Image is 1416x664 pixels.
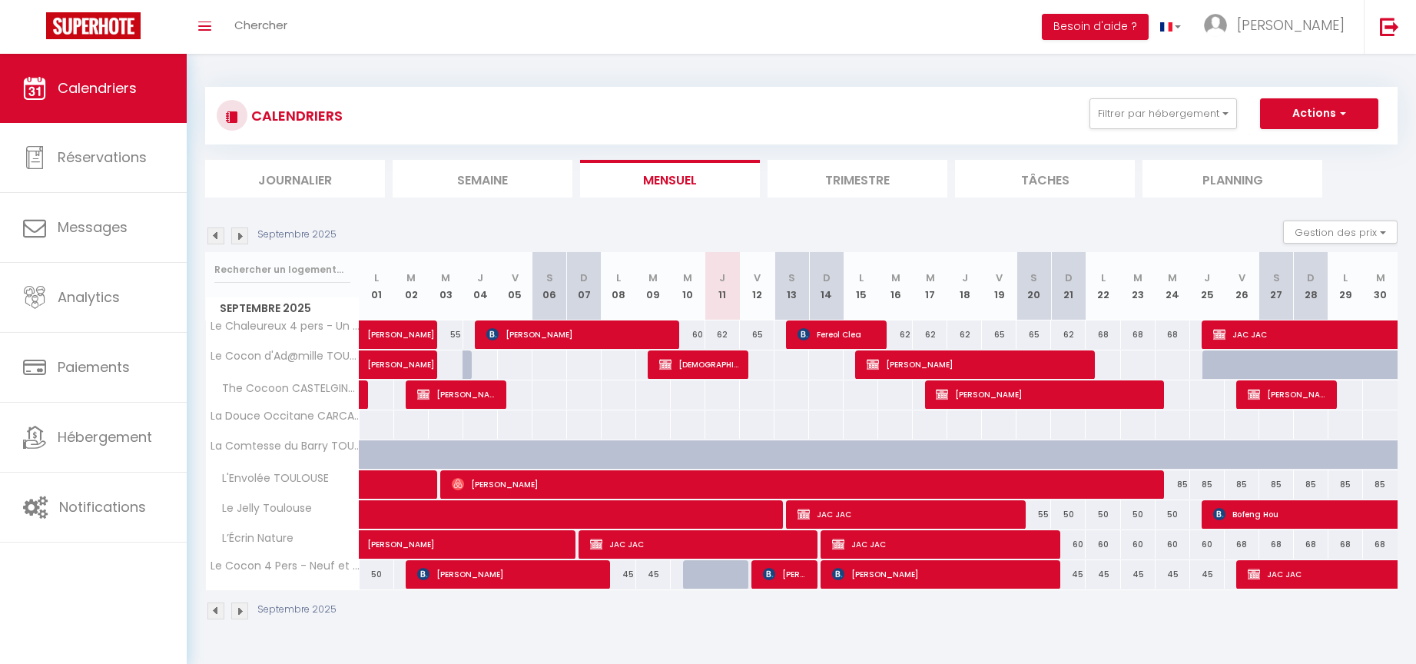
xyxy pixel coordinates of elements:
[417,559,602,589] span: [PERSON_NAME]
[1294,252,1328,320] th: 28
[546,271,553,285] abbr: S
[1051,560,1086,589] div: 45
[1190,560,1225,589] div: 45
[205,160,385,198] li: Journalier
[1168,271,1177,285] abbr: M
[1086,500,1120,529] div: 50
[567,252,602,320] th: 07
[1086,530,1120,559] div: 60
[878,252,913,320] th: 16
[580,160,760,198] li: Mensuel
[1190,252,1225,320] th: 25
[788,271,795,285] abbr: S
[1133,271,1142,285] abbr: M
[214,256,350,284] input: Rechercher un logement...
[1121,252,1156,320] th: 23
[913,252,947,320] th: 17
[208,380,362,397] span: The Cocoon CASTELGINEST
[208,410,362,422] span: La Douce Occitane CARCASSONNE
[208,350,362,362] span: Le Cocon d'Ad@mille TOURNEFEUILLE
[429,252,463,320] th: 03
[913,320,947,349] div: 62
[360,252,394,320] th: 01
[374,271,379,285] abbr: L
[1030,271,1037,285] abbr: S
[1016,500,1051,529] div: 55
[1225,470,1259,499] div: 85
[1086,320,1120,349] div: 68
[659,350,740,379] span: [DEMOGRAPHIC_DATA][PERSON_NAME] FRANCE FASCINATION
[208,440,362,452] span: La Comtesse du Barry TOULOUSE
[58,427,152,447] span: Hébergement
[636,252,671,320] th: 09
[1051,252,1086,320] th: 21
[1294,530,1328,559] div: 68
[1376,271,1385,285] abbr: M
[1042,14,1149,40] button: Besoin d'aide ?
[1273,271,1280,285] abbr: S
[774,252,809,320] th: 13
[1259,530,1294,559] div: 68
[257,227,337,242] p: Septembre 2025
[1190,530,1225,559] div: 60
[1156,560,1190,589] div: 45
[206,297,359,320] span: Septembre 2025
[1283,221,1398,244] button: Gestion des prix
[1307,271,1315,285] abbr: D
[1016,320,1051,349] div: 65
[1328,470,1363,499] div: 85
[1225,252,1259,320] th: 26
[844,252,878,320] th: 15
[1121,320,1156,349] div: 68
[360,560,394,589] div: 50
[417,380,498,409] span: [PERSON_NAME]
[671,252,705,320] th: 10
[1237,15,1345,35] span: [PERSON_NAME]
[1065,271,1073,285] abbr: D
[947,252,982,320] th: 18
[768,160,947,198] li: Trimestre
[705,320,740,349] div: 62
[208,560,362,572] span: Le Cocon 4 Pers - Neuf et Confortable - So Cozy
[580,271,588,285] abbr: D
[247,98,343,133] h3: CALENDRIERS
[452,470,1155,499] span: [PERSON_NAME]
[1156,470,1190,499] div: 85
[832,559,1051,589] span: [PERSON_NAME]
[532,252,567,320] th: 06
[763,559,809,589] span: [PERSON_NAME]
[1121,560,1156,589] div: 45
[59,497,146,516] span: Notifications
[683,271,692,285] abbr: M
[58,78,137,98] span: Calendriers
[1156,500,1190,529] div: 50
[1156,530,1190,559] div: 60
[1294,470,1328,499] div: 85
[636,560,671,589] div: 45
[257,603,337,617] p: Septembre 2025
[602,560,636,589] div: 45
[1190,470,1225,499] div: 85
[590,530,809,559] span: JAC JAC
[394,252,429,320] th: 02
[360,320,394,350] a: [PERSON_NAME]
[58,217,128,237] span: Messages
[360,530,394,559] a: [PERSON_NAME]
[486,320,671,349] span: [PERSON_NAME]
[936,380,1155,409] span: [PERSON_NAME]
[512,271,519,285] abbr: V
[1086,252,1120,320] th: 22
[982,252,1016,320] th: 19
[463,252,498,320] th: 04
[1156,252,1190,320] th: 24
[208,320,362,332] span: Le Chaleureux 4 pers - Un bijou de Toulouse - So Cozy
[926,271,935,285] abbr: M
[58,287,120,307] span: Analytics
[1239,271,1245,285] abbr: V
[1121,500,1156,529] div: 50
[823,271,831,285] abbr: D
[1142,160,1322,198] li: Planning
[962,271,968,285] abbr: J
[878,320,913,349] div: 62
[602,252,636,320] th: 08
